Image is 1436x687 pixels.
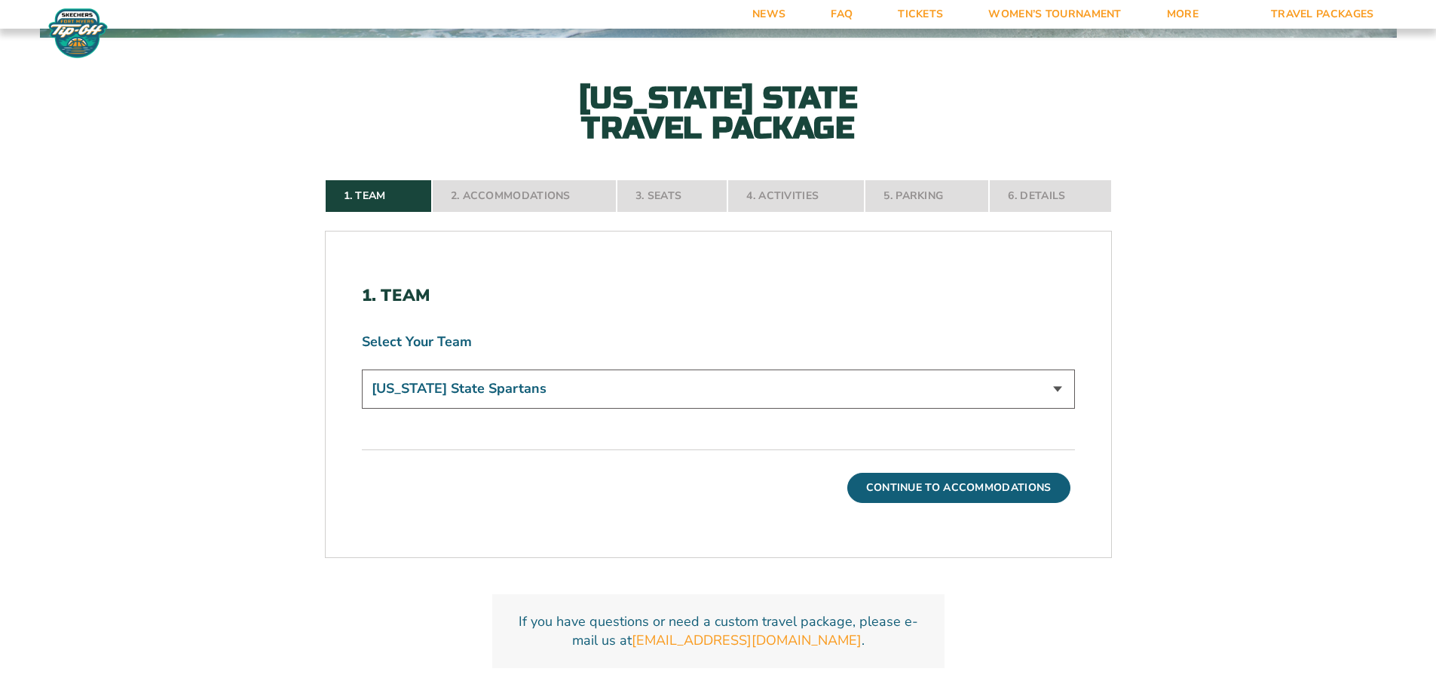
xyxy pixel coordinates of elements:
[553,83,884,143] h2: [US_STATE] State Travel Package
[362,333,1075,351] label: Select Your Team
[45,8,111,59] img: Fort Myers Tip-Off
[510,612,926,650] p: If you have questions or need a custom travel package, please e-mail us at .
[632,631,862,650] a: [EMAIL_ADDRESS][DOMAIN_NAME]
[847,473,1070,503] button: Continue To Accommodations
[362,286,1075,305] h2: 1. Team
